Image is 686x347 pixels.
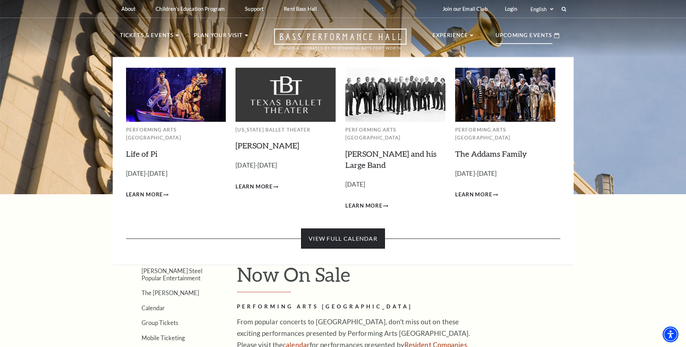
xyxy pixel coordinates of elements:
p: Support [245,6,264,12]
a: [PERSON_NAME] [236,141,299,150]
img: Performing Arts Fort Worth [345,68,445,121]
a: The Addams Family [455,149,527,159]
p: Performing Arts [GEOGRAPHIC_DATA] [345,126,445,142]
p: Tickets & Events [120,31,174,44]
p: [DATE]-[DATE] [455,169,555,179]
h1: Now On Sale [237,263,566,292]
h2: Performing Arts [GEOGRAPHIC_DATA] [237,302,471,311]
a: The [PERSON_NAME] [142,289,199,296]
a: [PERSON_NAME] and his Large Band [345,149,436,170]
p: Rent Bass Hall [284,6,317,12]
span: Learn More [236,182,273,191]
p: [DATE]-[DATE] [126,169,226,179]
p: [DATE] [345,179,445,190]
p: Performing Arts [GEOGRAPHIC_DATA] [455,126,555,142]
a: Life of Pi [126,149,157,159]
select: Select: [529,6,555,13]
div: Accessibility Menu [663,326,678,342]
a: Group Tickets [142,319,178,326]
a: Learn More Peter Pan [236,182,278,191]
img: Performing Arts Fort Worth [455,68,555,121]
img: Texas Ballet Theater [236,68,336,121]
a: Learn More Life of Pi [126,190,169,199]
span: Learn More [345,201,382,210]
a: Calendar [142,304,165,311]
a: Mobile Ticketing [142,334,185,341]
a: [PERSON_NAME] Steel Popular Entertainment [142,267,202,281]
p: Upcoming Events [496,31,552,44]
p: [US_STATE] Ballet Theater [236,126,336,134]
img: Performing Arts Fort Worth [126,68,226,121]
a: Open this option [248,28,432,57]
a: Learn More Lyle Lovett and his Large Band [345,201,388,210]
p: Performing Arts [GEOGRAPHIC_DATA] [126,126,226,142]
span: Learn More [126,190,163,199]
p: About [121,6,136,12]
a: Learn More The Addams Family [455,190,498,199]
p: Plan Your Visit [194,31,243,44]
p: Experience [432,31,468,44]
span: Learn More [455,190,492,199]
a: View Full Calendar [301,228,385,249]
p: [DATE]-[DATE] [236,160,336,171]
p: Children's Education Program [156,6,225,12]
